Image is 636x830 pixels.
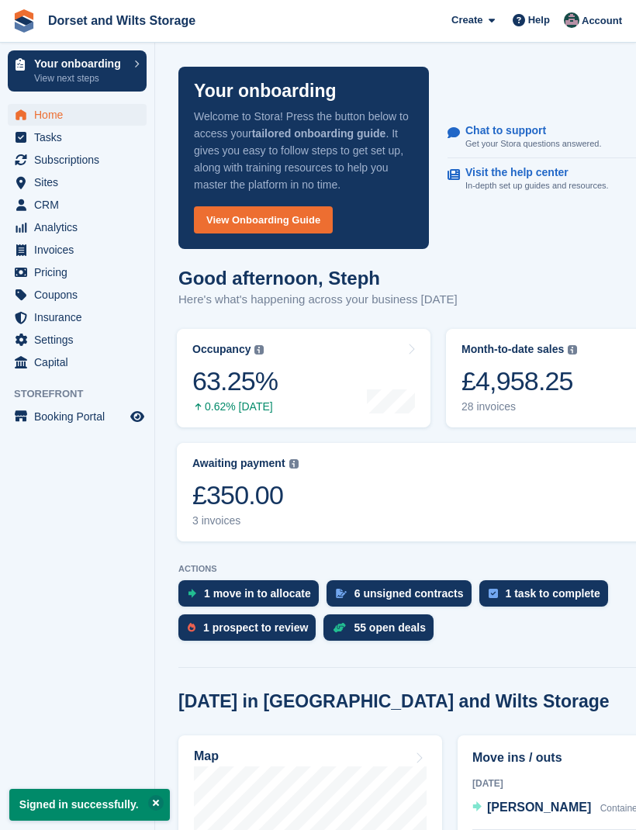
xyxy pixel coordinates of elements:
img: icon-info-grey-7440780725fd019a000dd9b08b2336e03edf1995a4989e88bcd33f0948082b44.svg [568,345,577,354]
a: 1 task to complete [479,580,616,614]
span: Booking Portal [34,406,127,427]
img: task-75834270c22a3079a89374b754ae025e5fb1db73e45f91037f5363f120a921f8.svg [489,589,498,598]
span: Coupons [34,284,127,306]
span: Help [528,12,550,28]
span: Account [582,13,622,29]
div: 55 open deals [354,621,426,634]
a: 55 open deals [323,614,441,648]
span: Settings [34,329,127,351]
a: menu [8,284,147,306]
img: deal-1b604bf984904fb50ccaf53a9ad4b4a5d6e5aea283cecdc64d6e3604feb123c2.svg [333,622,346,633]
div: £350.00 [192,479,299,511]
div: £4,958.25 [461,365,577,397]
a: 1 prospect to review [178,614,323,648]
a: menu [8,194,147,216]
a: menu [8,351,147,373]
a: Your onboarding View next steps [8,50,147,92]
a: 1 move in to allocate [178,580,327,614]
p: Your onboarding [34,58,126,69]
img: Steph Chick [564,12,579,28]
span: Home [34,104,127,126]
p: Your onboarding [194,82,337,100]
p: Signed in successfully. [9,789,170,821]
img: icon-info-grey-7440780725fd019a000dd9b08b2336e03edf1995a4989e88bcd33f0948082b44.svg [254,345,264,354]
span: Capital [34,351,127,373]
span: Pricing [34,261,127,283]
div: Awaiting payment [192,457,285,470]
h2: Map [194,749,219,763]
img: move_ins_to_allocate_icon-fdf77a2bb77ea45bf5b3d319d69a93e2d87916cf1d5bf7949dd705db3b84f3ca.svg [188,589,196,598]
img: contract_signature_icon-13c848040528278c33f63329250d36e43548de30e8caae1d1a13099fd9432cc5.svg [336,589,347,598]
h1: Good afternoon, Steph [178,268,458,289]
a: 6 unsigned contracts [327,580,479,614]
span: Sites [34,171,127,193]
a: menu [8,149,147,171]
a: Occupancy 63.25% 0.62% [DATE] [177,329,430,427]
img: stora-icon-8386f47178a22dfd0bd8f6a31ec36ba5ce8667c1dd55bd0f319d3a0aa187defe.svg [12,9,36,33]
p: Get your Stora questions answered. [465,137,601,150]
span: CRM [34,194,127,216]
div: 28 invoices [461,400,577,413]
strong: tailored onboarding guide [252,127,386,140]
a: menu [8,261,147,283]
span: Create [451,12,482,28]
p: Chat to support [465,124,589,137]
span: Storefront [14,386,154,402]
img: icon-info-grey-7440780725fd019a000dd9b08b2336e03edf1995a4989e88bcd33f0948082b44.svg [289,459,299,469]
span: Subscriptions [34,149,127,171]
div: 1 move in to allocate [204,587,311,600]
p: Visit the help center [465,166,596,179]
a: menu [8,171,147,193]
a: menu [8,104,147,126]
p: Here's what's happening across your business [DATE] [178,291,458,309]
h2: [DATE] in [GEOGRAPHIC_DATA] and Wilts Storage [178,691,610,712]
div: 63.25% [192,365,278,397]
a: Preview store [128,407,147,426]
a: menu [8,329,147,351]
div: 6 unsigned contracts [354,587,464,600]
span: Tasks [34,126,127,148]
a: Dorset and Wilts Storage [42,8,202,33]
span: [PERSON_NAME] [487,801,591,814]
div: Occupancy [192,343,251,356]
span: Analytics [34,216,127,238]
div: 3 invoices [192,514,299,527]
a: menu [8,216,147,238]
img: prospect-51fa495bee0391a8d652442698ab0144808aea92771e9ea1ae160a38d050c398.svg [188,623,195,632]
div: 0.62% [DATE] [192,400,278,413]
p: Welcome to Stora! Press the button below to access your . It gives you easy to follow steps to ge... [194,108,413,193]
p: In-depth set up guides and resources. [465,179,609,192]
div: Month-to-date sales [461,343,564,356]
a: menu [8,406,147,427]
span: Invoices [34,239,127,261]
div: 1 task to complete [506,587,600,600]
a: menu [8,306,147,328]
span: Insurance [34,306,127,328]
a: View Onboarding Guide [194,206,333,233]
p: View next steps [34,71,126,85]
a: menu [8,126,147,148]
div: 1 prospect to review [203,621,308,634]
a: menu [8,239,147,261]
